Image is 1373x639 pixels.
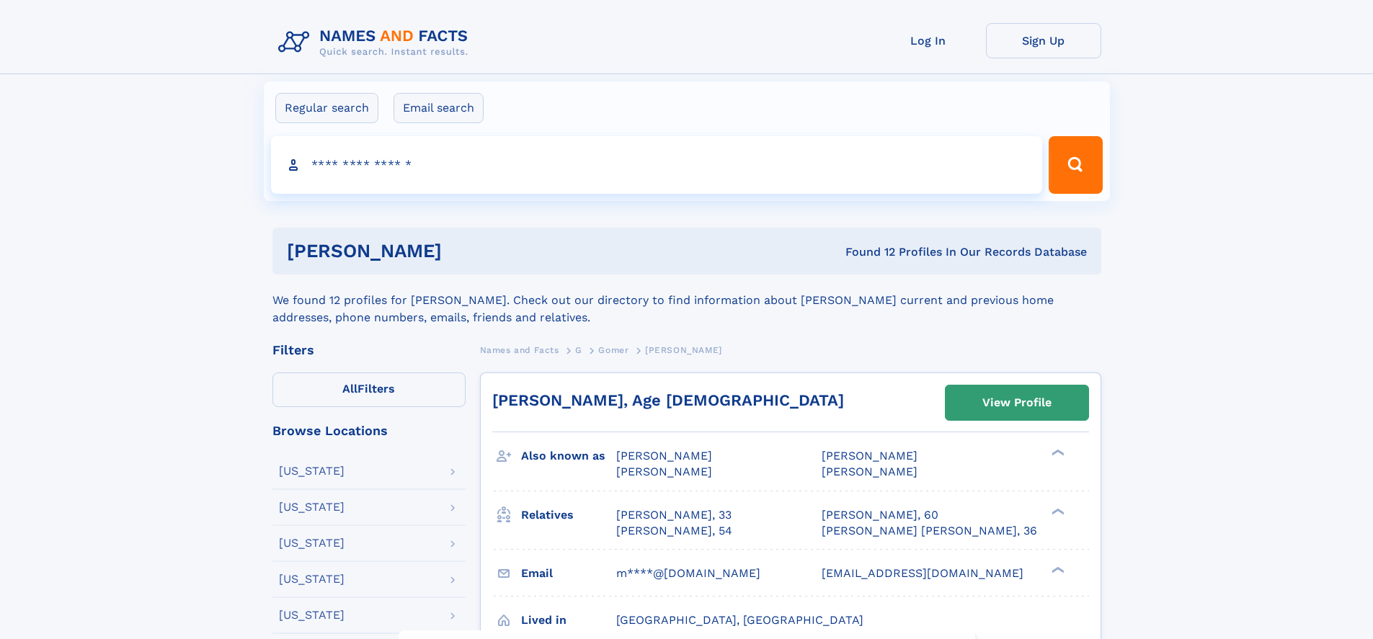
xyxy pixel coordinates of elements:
div: [US_STATE] [279,501,345,513]
span: [PERSON_NAME] [822,449,917,463]
h3: Also known as [521,444,616,468]
a: Gomer [598,341,628,359]
a: View Profile [946,385,1088,420]
label: Filters [272,372,466,407]
div: We found 12 profiles for [PERSON_NAME]. Check out our directory to find information about [PERSON... [272,274,1101,326]
div: ❯ [1048,448,1065,457]
a: [PERSON_NAME] [PERSON_NAME], 36 [822,523,1037,539]
label: Email search [394,93,484,123]
span: [PERSON_NAME] [822,465,917,478]
span: G [575,345,582,355]
a: Names and Facts [480,341,559,359]
div: Browse Locations [272,424,466,437]
input: search input [271,136,1043,194]
span: [PERSON_NAME] [616,465,712,478]
div: [US_STATE] [279,465,345,477]
span: [PERSON_NAME] [645,345,722,355]
a: G [575,341,582,359]
div: [US_STATE] [279,537,345,549]
span: All [342,382,357,396]
h3: Relatives [521,503,616,527]
a: [PERSON_NAME], 60 [822,507,938,523]
h1: [PERSON_NAME] [287,242,644,260]
div: Found 12 Profiles In Our Records Database [644,244,1087,260]
h3: Email [521,561,616,586]
span: Gomer [598,345,628,355]
button: Search Button [1049,136,1102,194]
a: [PERSON_NAME], 54 [616,523,732,539]
a: Log In [871,23,986,58]
div: Filters [272,344,466,357]
div: [US_STATE] [279,609,345,621]
label: Regular search [275,93,378,123]
a: Sign Up [986,23,1101,58]
div: ❯ [1048,565,1065,574]
div: View Profile [982,386,1052,419]
div: ❯ [1048,506,1065,516]
a: [PERSON_NAME], 33 [616,507,732,523]
span: [EMAIL_ADDRESS][DOMAIN_NAME] [822,566,1023,580]
img: Logo Names and Facts [272,23,480,62]
h3: Lived in [521,608,616,633]
span: [GEOGRAPHIC_DATA], [GEOGRAPHIC_DATA] [616,613,863,627]
a: [PERSON_NAME], Age [DEMOGRAPHIC_DATA] [492,391,844,409]
span: [PERSON_NAME] [616,449,712,463]
div: [US_STATE] [279,573,345,585]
